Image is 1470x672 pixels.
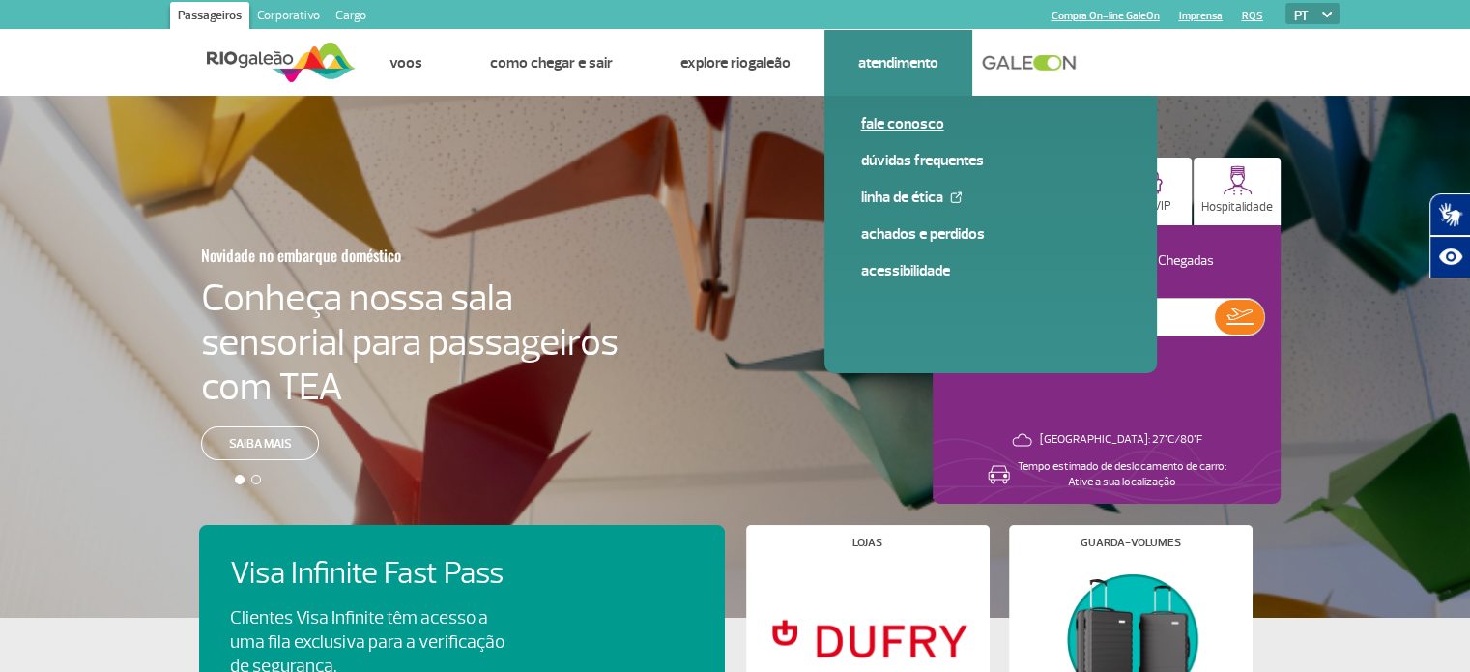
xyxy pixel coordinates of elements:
[680,53,791,73] a: Explore RIOgaleão
[230,556,537,592] h4: Visa Infinite Fast Pass
[950,191,962,203] img: External Link Icon
[328,2,374,33] a: Cargo
[1242,10,1263,22] a: RQS
[201,276,619,409] h4: Conheça nossa sala sensorial para passageiros com TEA
[1179,10,1223,22] a: Imprensa
[852,538,882,548] h4: Lojas
[858,53,938,73] a: Atendimento
[201,426,319,460] a: Saiba mais
[861,150,1120,171] a: Dúvidas Frequentes
[1201,200,1273,215] p: Hospitalidade
[1115,249,1220,275] button: Chegadas
[861,260,1120,281] a: Acessibilidade
[1018,459,1226,490] p: Tempo estimado de deslocamento de carro: Ative a sua localização
[861,187,1120,208] a: Linha de Ética
[389,53,422,73] a: Voos
[170,2,249,33] a: Passageiros
[1429,193,1470,236] button: Abrir tradutor de língua de sinais.
[490,53,613,73] a: Como chegar e sair
[1052,10,1160,22] a: Compra On-line GaleOn
[1081,538,1181,548] h4: Guarda-volumes
[201,235,524,276] h3: Novidade no embarque doméstico
[1429,236,1470,278] button: Abrir recursos assistivos.
[1158,252,1214,271] p: Chegadas
[1223,165,1253,195] img: hospitality.svg
[249,2,328,33] a: Corporativo
[1194,158,1281,225] button: Hospitalidade
[1429,193,1470,278] div: Plugin de acessibilidade da Hand Talk.
[1040,432,1202,448] p: [GEOGRAPHIC_DATA]: 27°C/80°F
[861,113,1120,134] a: Fale conosco
[861,223,1120,245] a: Achados e Perdidos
